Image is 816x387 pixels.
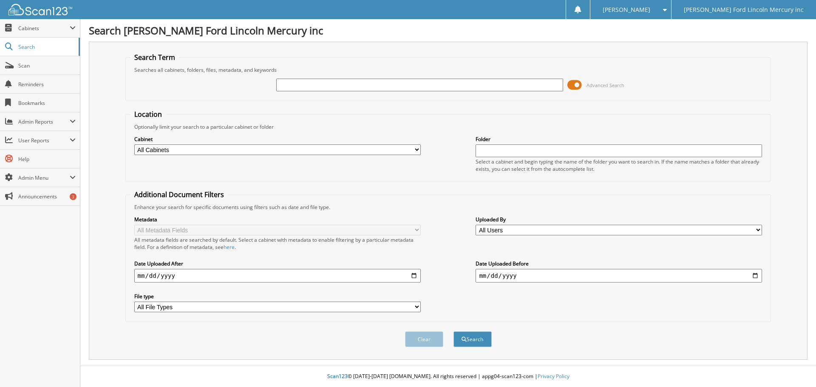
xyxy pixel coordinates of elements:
[130,66,767,73] div: Searches all cabinets, folders, files, metadata, and keywords
[684,7,804,12] span: [PERSON_NAME] Ford Lincoln Mercury inc
[18,137,70,144] span: User Reports
[18,99,76,107] span: Bookmarks
[134,260,421,267] label: Date Uploaded After
[18,193,76,200] span: Announcements
[8,4,72,15] img: scan123-logo-white.svg
[18,174,70,181] span: Admin Menu
[134,269,421,282] input: start
[89,23,807,37] h1: Search [PERSON_NAME] Ford Lincoln Mercury inc
[80,366,816,387] div: © [DATE]-[DATE] [DOMAIN_NAME]. All rights reserved | appg04-scan123-com |
[130,53,179,62] legend: Search Term
[130,123,767,130] div: Optionally limit your search to a particular cabinet or folder
[18,25,70,32] span: Cabinets
[134,293,421,300] label: File type
[327,373,348,380] span: Scan123
[453,331,492,347] button: Search
[586,82,624,88] span: Advanced Search
[134,216,421,223] label: Metadata
[476,269,762,282] input: end
[538,373,569,380] a: Privacy Policy
[476,158,762,172] div: Select a cabinet and begin typing the name of the folder you want to search in. If the name match...
[18,81,76,88] span: Reminders
[18,155,76,163] span: Help
[476,216,762,223] label: Uploaded By
[130,110,166,119] legend: Location
[476,260,762,267] label: Date Uploaded Before
[603,7,650,12] span: [PERSON_NAME]
[134,236,421,251] div: All metadata fields are searched by default. Select a cabinet with metadata to enable filtering b...
[476,136,762,143] label: Folder
[18,118,70,125] span: Admin Reports
[70,193,76,200] div: 3
[405,331,443,347] button: Clear
[18,43,74,51] span: Search
[130,190,228,199] legend: Additional Document Filters
[134,136,421,143] label: Cabinet
[130,203,767,211] div: Enhance your search for specific documents using filters such as date and file type.
[224,243,235,251] a: here
[18,62,76,69] span: Scan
